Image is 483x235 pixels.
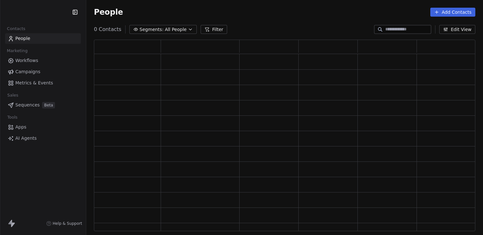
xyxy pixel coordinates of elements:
[15,135,37,142] span: AI Agents
[94,7,123,17] span: People
[439,25,475,34] button: Edit View
[15,35,30,42] span: People
[140,26,164,33] span: Segments:
[5,100,81,110] a: SequencesBeta
[165,26,187,33] span: All People
[15,57,38,64] span: Workflows
[94,54,476,231] div: grid
[5,122,81,132] a: Apps
[5,55,81,66] a: Workflows
[4,46,30,56] span: Marketing
[42,102,55,108] span: Beta
[4,90,21,100] span: Sales
[15,80,53,86] span: Metrics & Events
[430,8,475,17] button: Add Contacts
[53,221,82,226] span: Help & Support
[5,67,81,77] a: Campaigns
[15,102,40,108] span: Sequences
[5,133,81,144] a: AI Agents
[4,113,20,122] span: Tools
[46,221,82,226] a: Help & Support
[15,124,27,130] span: Apps
[94,26,121,33] span: 0 Contacts
[201,25,227,34] button: Filter
[4,24,28,34] span: Contacts
[15,68,40,75] span: Campaigns
[5,33,81,44] a: People
[5,78,81,88] a: Metrics & Events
